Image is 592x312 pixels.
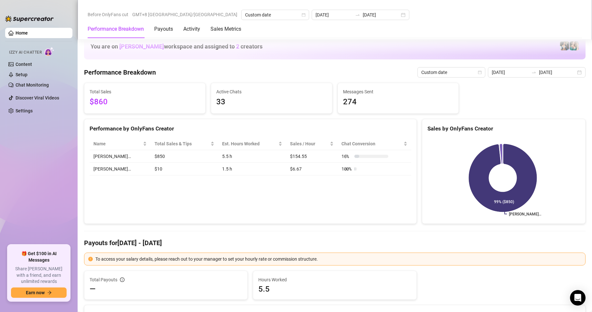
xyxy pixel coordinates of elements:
[26,290,45,295] span: Earn now
[258,284,411,294] span: 5.5
[93,140,142,147] span: Name
[216,88,327,95] span: Active Chats
[509,212,541,216] text: [PERSON_NAME]…
[290,140,328,147] span: Sales / Hour
[11,287,67,298] button: Earn nowarrow-right
[222,140,277,147] div: Est. Hours Worked
[90,150,151,163] td: [PERSON_NAME]…
[119,43,164,50] span: [PERSON_NAME]
[210,25,241,33] div: Sales Metrics
[286,163,338,175] td: $6.67
[16,95,59,100] a: Discover Viral Videos
[84,68,156,77] h4: Performance Breakdown
[16,82,49,88] a: Chat Monitoring
[341,153,352,160] span: 16 %
[341,165,352,172] span: 100 %
[427,124,580,133] div: Sales by OnlyFans Creator
[531,70,536,75] span: swap-right
[90,124,411,133] div: Performance by OnlyFans Creator
[302,13,306,17] span: calendar
[216,96,327,108] span: 33
[11,251,67,263] span: 🎁 Get $100 in AI Messages
[570,290,586,306] div: Open Intercom Messenger
[355,12,360,17] span: to
[151,163,218,175] td: $10
[90,138,151,150] th: Name
[560,41,569,50] img: Katy
[16,72,27,77] a: Setup
[16,62,32,67] a: Content
[155,140,209,147] span: Total Sales & Tips
[539,69,576,76] input: End date
[492,69,529,76] input: Start date
[218,163,286,175] td: 1.5 h
[286,150,338,163] td: $154.55
[88,257,93,261] span: exclamation-circle
[16,30,28,36] a: Home
[11,266,67,285] span: Share [PERSON_NAME] with a friend, and earn unlimited rewards
[91,43,263,50] h1: You are on workspace and assigned to creators
[363,11,400,18] input: End date
[355,12,360,17] span: swap-right
[531,70,536,75] span: to
[245,10,305,20] span: Custom date
[258,276,411,283] span: Hours Worked
[151,138,218,150] th: Total Sales & Tips
[16,108,33,113] a: Settings
[120,277,124,282] span: info-circle
[343,88,454,95] span: Messages Sent
[95,255,581,263] div: To access your salary details, please reach out to your manager to set your hourly rate or commis...
[151,150,218,163] td: $850
[132,10,237,19] span: GMT+8 [GEOGRAPHIC_DATA]/[GEOGRAPHIC_DATA]
[421,68,481,77] span: Custom date
[478,70,482,74] span: calendar
[341,140,402,147] span: Chat Conversion
[570,41,579,50] img: Zaddy
[90,284,96,294] span: —
[88,25,144,33] div: Performance Breakdown
[90,163,151,175] td: [PERSON_NAME]…
[183,25,200,33] div: Activity
[236,43,239,50] span: 2
[84,238,586,247] h4: Payouts for [DATE] - [DATE]
[343,96,454,108] span: 274
[154,25,173,33] div: Payouts
[5,16,54,22] img: logo-BBDzfeDw.svg
[47,290,52,295] span: arrow-right
[90,276,117,283] span: Total Payouts
[338,138,411,150] th: Chat Conversion
[218,150,286,163] td: 5.5 h
[286,138,338,150] th: Sales / Hour
[44,47,54,56] img: AI Chatter
[90,88,200,95] span: Total Sales
[316,11,352,18] input: Start date
[9,49,42,56] span: Izzy AI Chatter
[90,96,200,108] span: $860
[88,10,128,19] span: Before OnlyFans cut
